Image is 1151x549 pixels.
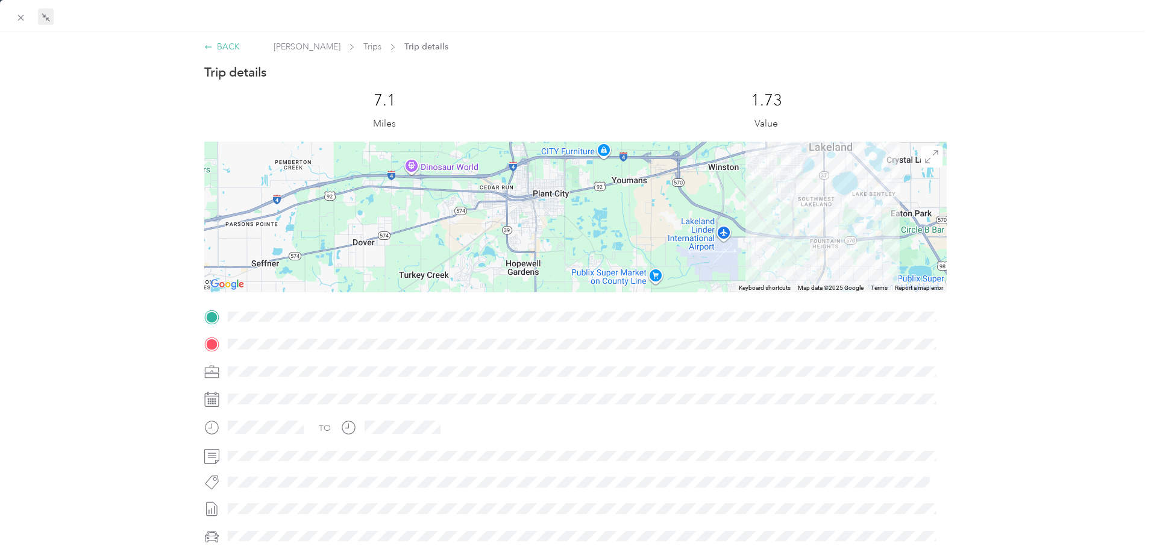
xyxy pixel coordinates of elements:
[374,91,396,110] p: 7.1
[895,284,943,291] a: Report a map error
[207,277,247,292] img: Google
[404,40,448,53] span: Trip details
[274,40,340,53] span: [PERSON_NAME]
[754,116,778,131] p: Value
[204,64,266,81] p: Trip details
[363,40,381,53] span: Trips
[373,116,396,131] p: Miles
[1084,482,1151,549] iframe: Everlance-gr Chat Button Frame
[319,422,331,434] div: TO
[739,284,791,292] button: Keyboard shortcuts
[798,284,864,291] span: Map data ©2025 Google
[204,40,240,53] div: BACK
[871,284,888,291] a: Terms (opens in new tab)
[751,91,782,110] p: 1.73
[207,277,247,292] a: Open this area in Google Maps (opens a new window)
